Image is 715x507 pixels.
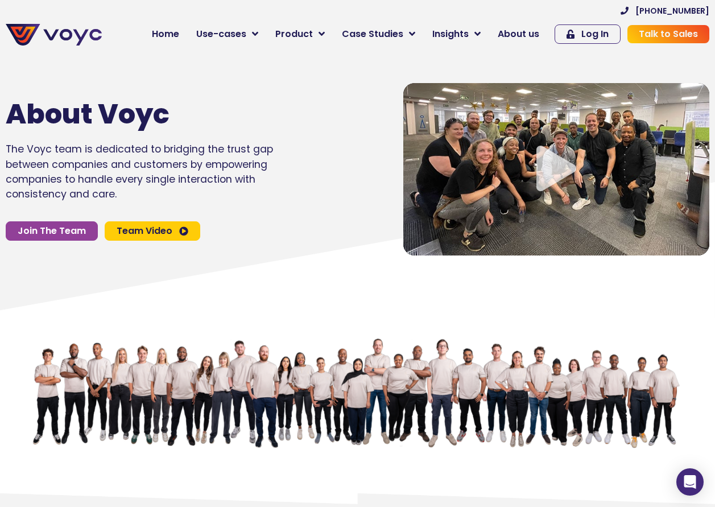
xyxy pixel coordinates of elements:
[498,27,539,41] span: About us
[275,27,313,41] span: Product
[635,7,709,15] span: [PHONE_NUMBER]
[534,146,579,193] div: Video play button
[6,221,98,241] a: Join The Team
[676,468,704,496] div: Open Intercom Messenger
[342,27,403,41] span: Case Studies
[18,226,86,236] span: Join The Team
[555,24,621,44] a: Log In
[143,23,188,46] a: Home
[621,7,709,15] a: [PHONE_NUMBER]
[267,23,333,46] a: Product
[639,30,698,39] span: Talk to Sales
[188,23,267,46] a: Use-cases
[581,30,609,39] span: Log In
[432,27,469,41] span: Insights
[627,25,709,43] a: Talk to Sales
[333,23,424,46] a: Case Studies
[6,24,102,46] img: voyc-full-logo
[105,221,200,241] a: Team Video
[6,98,284,131] h1: About Voyc
[424,23,489,46] a: Insights
[117,226,172,236] span: Team Video
[6,142,318,202] p: The Voyc team is dedicated to bridging the trust gap between companies and customers by empowerin...
[489,23,548,46] a: About us
[196,27,246,41] span: Use-cases
[152,27,179,41] span: Home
